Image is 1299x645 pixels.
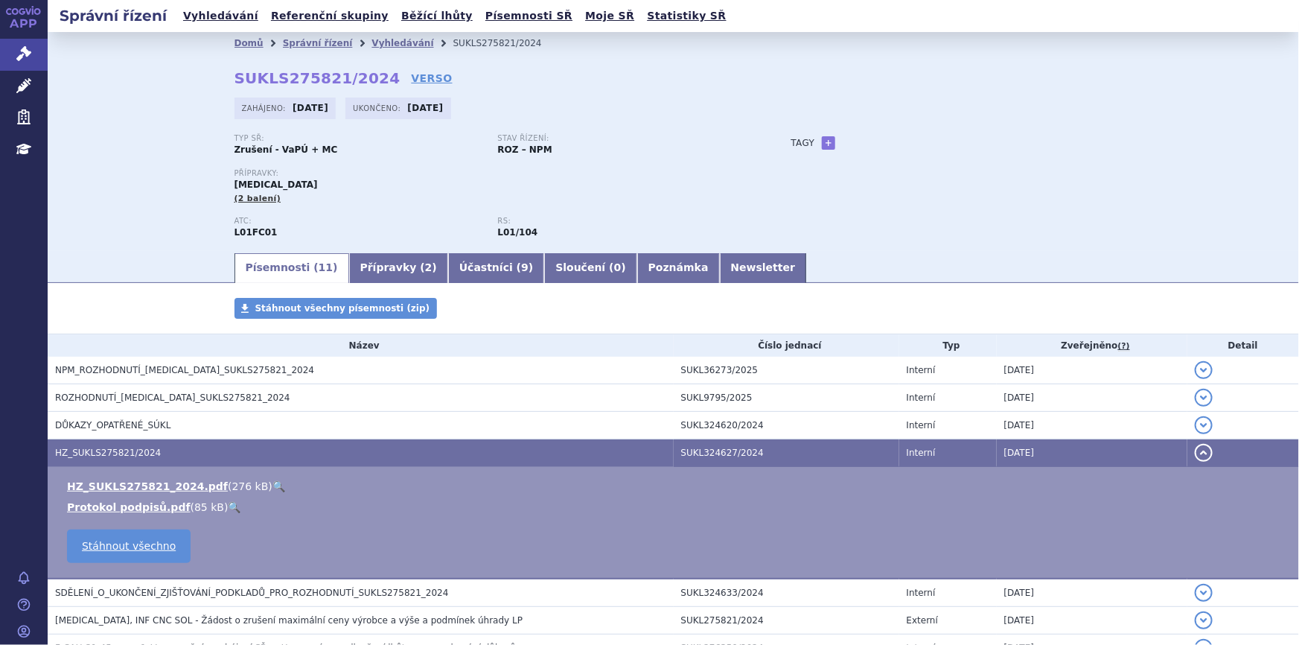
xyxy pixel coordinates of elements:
td: SUKL324620/2024 [674,412,899,439]
a: Přípravky (2) [349,253,448,283]
th: Číslo jednací [674,334,899,357]
th: Název [48,334,674,357]
h2: Správní řízení [48,5,179,26]
td: [DATE] [997,439,1187,467]
button: detail [1195,389,1213,407]
th: Detail [1187,334,1299,357]
strong: Zrušení - VaPÚ + MC [234,144,338,155]
a: VERSO [411,71,452,86]
a: Protokol podpisů.pdf [67,501,191,513]
span: DŮKAZY_OPATŘENÉ_SÚKL [55,420,170,430]
a: Domů [234,38,264,48]
a: Stáhnout všechno [67,530,191,563]
td: [DATE] [997,412,1187,439]
span: Zahájeno: [242,102,289,114]
button: detail [1195,584,1213,602]
li: ( ) [67,479,1284,494]
a: Sloučení (0) [544,253,636,283]
span: Interní [907,448,936,458]
span: NPM_ROZHODNUTÍ_DARZALEX_SUKLS275821_2024 [55,365,314,375]
a: 🔍 [228,501,240,513]
span: 85 kB [194,501,224,513]
span: 2 [425,261,433,273]
strong: daratumumab [498,227,538,238]
td: SUKL9795/2025 [674,384,899,412]
span: Ukončeno: [353,102,403,114]
span: (2 balení) [234,194,281,203]
th: Zveřejněno [997,334,1187,357]
span: Externí [907,615,938,626]
a: Správní řízení [283,38,353,48]
p: Stav řízení: [498,134,747,143]
td: [DATE] [997,357,1187,384]
a: Newsletter [720,253,807,283]
a: Vyhledávání [179,6,263,26]
span: Interní [907,588,936,598]
strong: [DATE] [293,103,328,113]
a: Moje SŘ [581,6,639,26]
a: Vyhledávání [371,38,433,48]
td: [DATE] [997,384,1187,412]
a: 🔍 [272,480,285,492]
span: HZ_SUKLS275821/2024 [55,448,161,458]
span: Interní [907,365,936,375]
a: Písemnosti SŘ [481,6,577,26]
a: Statistiky SŘ [642,6,730,26]
a: Písemnosti (11) [234,253,349,283]
li: ( ) [67,500,1284,515]
p: RS: [498,217,747,226]
a: Referenční skupiny [266,6,393,26]
span: ROZHODNUTÍ_DARZALEX_SUKLS275821_2024 [55,393,290,403]
strong: SUKLS275821/2024 [234,69,400,87]
a: + [822,136,835,150]
th: Typ [899,334,997,357]
p: Typ SŘ: [234,134,483,143]
strong: DARATUMUMAB [234,227,278,238]
button: detail [1195,361,1213,379]
strong: [DATE] [407,103,443,113]
span: SDĚLENÍ_O_UKONČENÍ_ZJIŠŤOVÁNÍ_PODKLADŮ_PRO_ROZHODNUTÍ_SUKLS275821_2024 [55,588,448,598]
td: SUKL324627/2024 [674,439,899,467]
a: Stáhnout všechny písemnosti (zip) [234,298,438,319]
p: Přípravky: [234,169,762,178]
span: [MEDICAL_DATA] [234,179,318,190]
span: 9 [521,261,529,273]
a: HZ_SUKLS275821_2024.pdf [67,480,228,492]
span: DARZALEX, INF CNC SOL - Žádost o zrušení maximální ceny výrobce a výše a podmínek úhrady LP [55,615,523,626]
button: detail [1195,444,1213,462]
button: detail [1195,611,1213,629]
td: [DATE] [997,607,1187,635]
li: SUKLS275821/2024 [453,32,561,54]
strong: ROZ – NPM [498,144,552,155]
span: 0 [614,261,622,273]
td: SUKL275821/2024 [674,607,899,635]
abbr: (?) [1118,341,1130,352]
p: ATC: [234,217,483,226]
td: SUKL324633/2024 [674,579,899,607]
span: Stáhnout všechny písemnosti (zip) [255,303,430,314]
a: Běžící lhůty [397,6,477,26]
a: Účastníci (9) [448,253,544,283]
span: Interní [907,420,936,430]
span: Interní [907,393,936,403]
span: 11 [319,261,333,273]
a: Poznámka [637,253,720,283]
span: 276 kB [232,480,269,492]
td: SUKL36273/2025 [674,357,899,384]
h3: Tagy [791,134,815,152]
button: detail [1195,416,1213,434]
td: [DATE] [997,579,1187,607]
